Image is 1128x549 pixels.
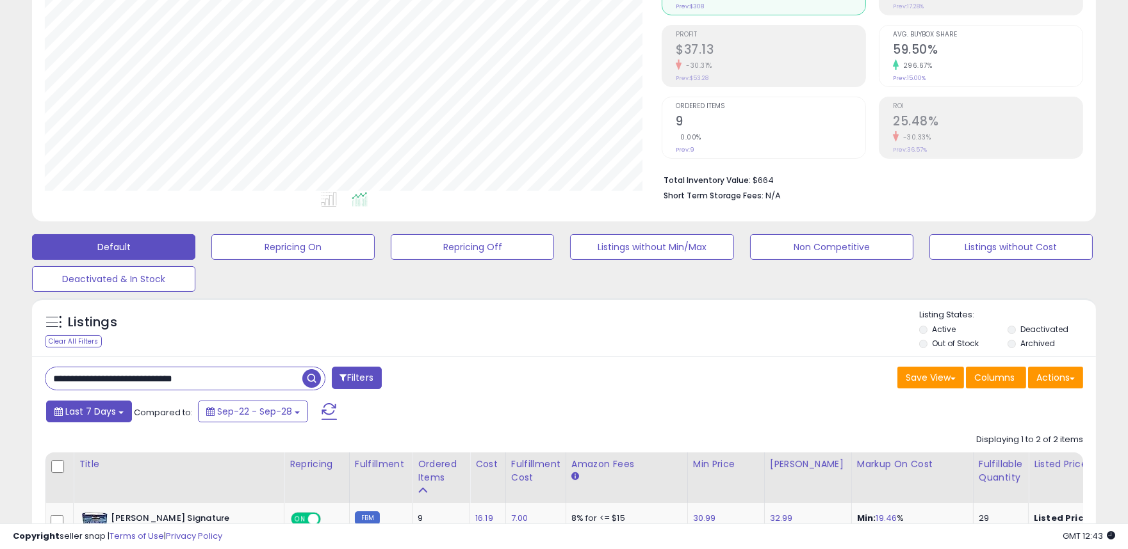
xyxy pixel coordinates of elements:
[899,61,933,70] small: 296.67%
[1020,338,1055,349] label: Archived
[676,114,865,131] h2: 9
[893,74,926,82] small: Prev: 15.00%
[893,31,1083,38] span: Avg. Buybox Share
[676,74,708,82] small: Prev: $53.28
[355,457,407,471] div: Fulfillment
[750,234,913,260] button: Non Competitive
[166,530,222,542] a: Privacy Policy
[391,234,554,260] button: Repricing Off
[682,61,712,70] small: -30.31%
[966,367,1026,388] button: Columns
[976,434,1083,446] div: Displaying 1 to 2 of 2 items
[68,314,117,331] h5: Listings
[13,530,222,543] div: seller snap | |
[32,266,195,292] button: Deactivated & In Stock
[893,3,924,10] small: Prev: 17.28%
[765,189,781,202] span: N/A
[211,234,375,260] button: Repricing On
[676,3,704,10] small: Prev: $308
[893,103,1083,110] span: ROI
[198,401,308,422] button: Sep-22 - Sep-28
[475,457,500,471] div: Cost
[664,171,1074,187] li: $664
[929,234,1093,260] button: Listings without Cost
[134,406,193,418] span: Compared to:
[851,452,973,503] th: The percentage added to the cost of goods (COGS) that forms the calculator for Min & Max prices.
[893,146,927,154] small: Prev: 36.57%
[664,175,751,186] b: Total Inventory Value:
[899,132,931,142] small: -30.33%
[676,146,694,154] small: Prev: 9
[676,132,701,142] small: 0.00%
[1028,367,1083,388] button: Actions
[32,234,195,260] button: Default
[676,31,865,38] span: Profit
[570,234,733,260] button: Listings without Min/Max
[65,405,116,418] span: Last 7 Days
[893,42,1083,60] h2: 59.50%
[332,367,382,389] button: Filters
[571,471,579,482] small: Amazon Fees.
[1063,530,1115,542] span: 2025-10-6 12:43 GMT
[664,190,764,201] b: Short Term Storage Fees:
[893,114,1083,131] h2: 25.48%
[511,457,560,484] div: Fulfillment Cost
[676,42,865,60] h2: $37.13
[979,457,1023,484] div: Fulfillable Quantity
[919,309,1096,321] p: Listing States:
[79,457,279,471] div: Title
[676,103,865,110] span: Ordered Items
[770,457,846,471] div: [PERSON_NAME]
[217,405,292,418] span: Sep-22 - Sep-28
[1020,324,1068,335] label: Deactivated
[13,530,60,542] strong: Copyright
[932,338,979,349] label: Out of Stock
[897,367,964,388] button: Save View
[46,401,132,422] button: Last 7 Days
[110,530,164,542] a: Terms of Use
[290,457,344,471] div: Repricing
[693,457,759,471] div: Min Price
[45,335,102,347] div: Clear All Filters
[857,457,968,471] div: Markup on Cost
[418,457,464,484] div: Ordered Items
[974,371,1015,384] span: Columns
[571,457,682,471] div: Amazon Fees
[932,324,956,335] label: Active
